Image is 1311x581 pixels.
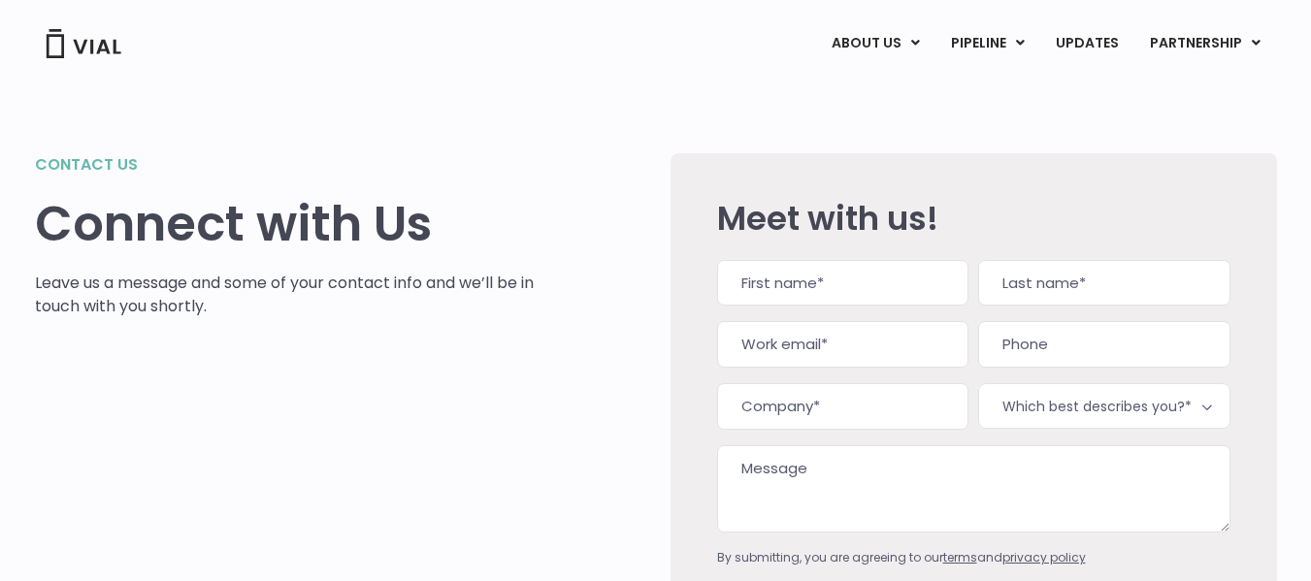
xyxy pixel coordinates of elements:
input: Company* [717,383,968,430]
a: PARTNERSHIPMenu Toggle [1134,27,1276,60]
a: terms [943,549,977,565]
input: First name* [717,260,968,307]
input: Work email* [717,321,968,368]
h2: Contact us [35,153,535,177]
input: Last name* [978,260,1229,307]
span: Which best describes you?* [978,383,1229,429]
img: Vial Logo [45,29,122,58]
a: ABOUT USMenu Toggle [816,27,934,60]
div: By submitting, you are agreeing to our and [717,549,1230,566]
a: PIPELINEMenu Toggle [935,27,1039,60]
input: Phone [978,321,1229,368]
p: Leave us a message and some of your contact info and we’ll be in touch with you shortly. [35,272,535,318]
h2: Meet with us! [717,200,1230,237]
a: UPDATES [1040,27,1133,60]
h1: Connect with Us [35,196,535,252]
a: privacy policy [1002,549,1086,565]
